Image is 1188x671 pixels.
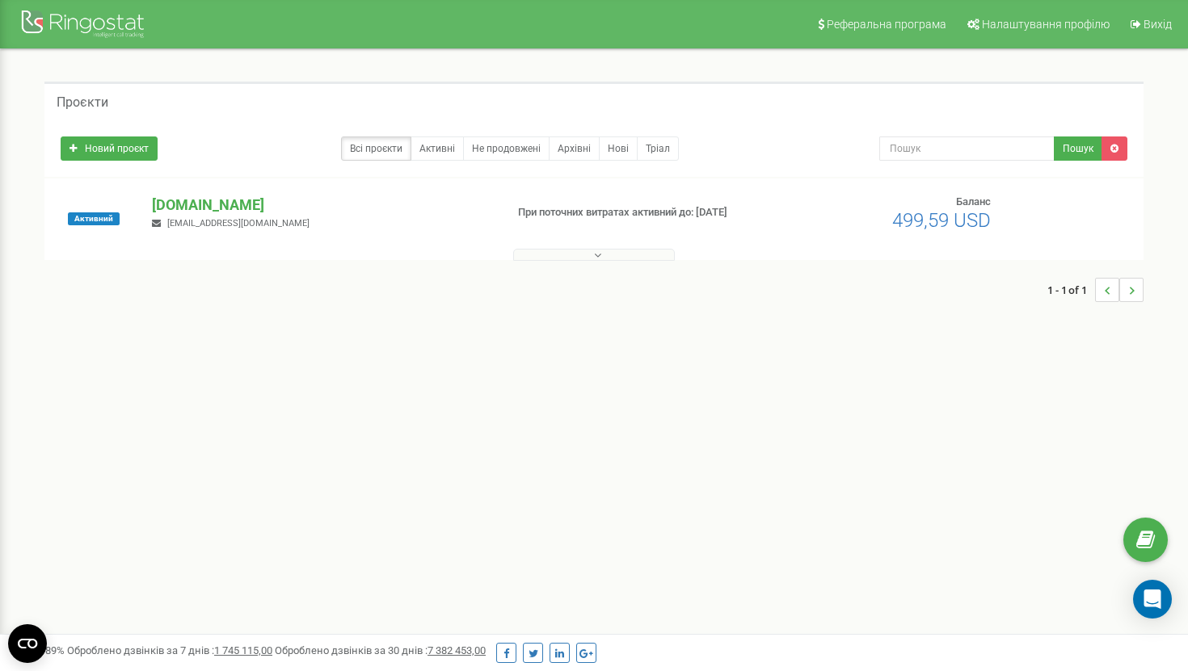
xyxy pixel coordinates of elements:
a: Тріал [637,136,679,161]
span: Налаштування профілю [982,18,1110,31]
button: Open CMP widget [8,624,47,663]
p: При поточних витратах активний до: [DATE] [518,205,767,220]
nav: ... [1047,262,1144,318]
input: Пошук [879,136,1055,161]
span: [EMAIL_ADDRESS][DOMAIN_NAME] [167,218,310,229]
u: 1 745 115,00 [214,644,272,656]
a: Нові [599,136,638,161]
div: Open Intercom Messenger [1133,580,1172,619]
span: 1 - 1 of 1 [1047,278,1095,302]
a: Не продовжені [463,136,550,161]
a: Архівні [549,136,600,161]
a: Активні [411,136,464,161]
span: Баланс [956,195,991,208]
span: Реферальна програма [827,18,946,31]
p: [DOMAIN_NAME] [152,195,491,216]
button: Пошук [1054,136,1102,161]
span: 499,59 USD [892,209,991,232]
a: Всі проєкти [341,136,411,161]
h5: Проєкти [57,95,108,110]
u: 7 382 453,00 [428,644,486,656]
span: Активний [68,212,120,225]
span: Оброблено дзвінків за 30 днів : [275,644,486,656]
a: Новий проєкт [61,136,158,161]
span: Вихід [1144,18,1172,31]
span: Оброблено дзвінків за 7 днів : [67,644,272,656]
